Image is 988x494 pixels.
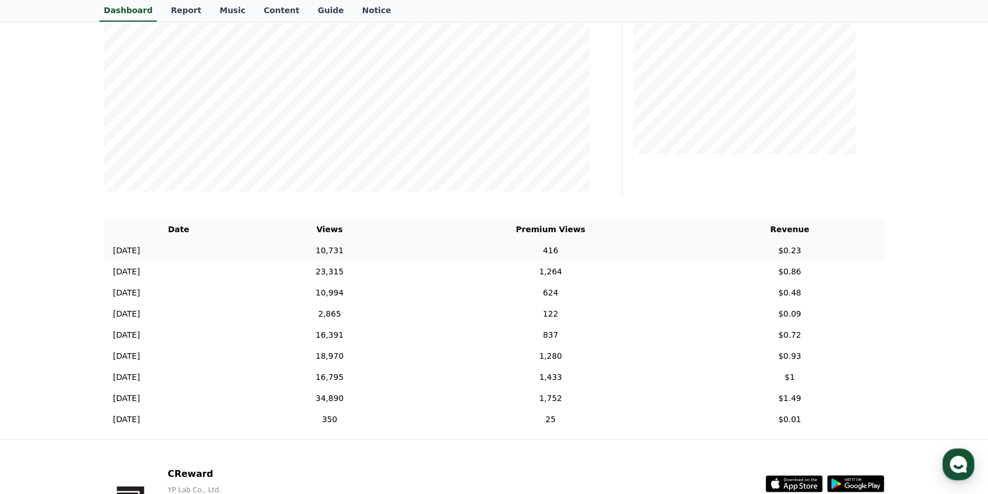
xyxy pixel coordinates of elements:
th: Revenue [695,219,884,240]
td: 2,865 [253,303,406,325]
span: Messages [95,379,128,388]
td: 18,970 [253,346,406,367]
p: [DATE] [113,329,140,341]
p: [DATE] [113,245,140,257]
td: 34,890 [253,388,406,409]
p: [DATE] [113,287,140,299]
p: [DATE] [113,371,140,383]
p: [DATE] [113,308,140,320]
p: [DATE] [113,414,140,426]
td: $0.48 [695,282,884,303]
td: $0.09 [695,303,884,325]
p: [DATE] [113,266,140,278]
p: CReward [168,467,359,481]
td: $0.23 [695,240,884,261]
td: 1,264 [406,261,695,282]
td: $0.01 [695,409,884,430]
td: 10,994 [253,282,406,303]
p: [DATE] [113,350,140,362]
td: 16,391 [253,325,406,346]
td: 350 [253,409,406,430]
th: Views [253,219,406,240]
td: 23,315 [253,261,406,282]
p: [DATE] [113,392,140,404]
a: Settings [147,362,219,390]
td: $0.93 [695,346,884,367]
td: 10,731 [253,240,406,261]
td: $0.86 [695,261,884,282]
td: 25 [406,409,695,430]
span: Home [29,379,49,388]
td: 837 [406,325,695,346]
td: 624 [406,282,695,303]
td: $1 [695,367,884,388]
a: Home [3,362,75,390]
th: Date [104,219,253,240]
td: 1,752 [406,388,695,409]
a: Messages [75,362,147,390]
td: 1,433 [406,367,695,388]
td: $0.72 [695,325,884,346]
td: 416 [406,240,695,261]
th: Premium Views [406,219,695,240]
td: 122 [406,303,695,325]
span: Settings [169,379,197,388]
td: 16,795 [253,367,406,388]
td: 1,280 [406,346,695,367]
td: $1.49 [695,388,884,409]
